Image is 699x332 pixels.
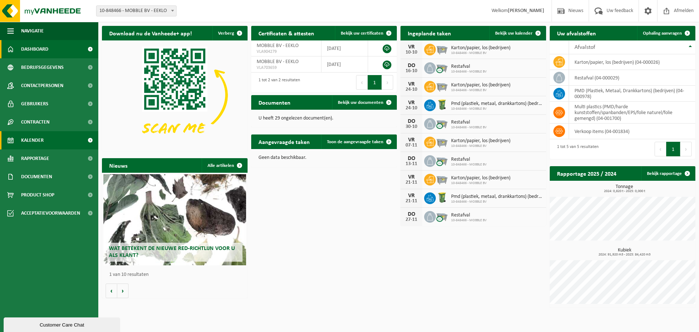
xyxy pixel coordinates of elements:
[436,210,448,222] img: WB-2500-CU
[436,80,448,92] img: WB-2500-GAL-GY-01
[21,186,54,204] span: Product Shop
[257,49,316,55] span: VLA904279
[103,174,246,265] a: Wat betekent de nieuwe RED-richtlijn voor u als klant?
[666,142,680,156] button: 1
[569,102,695,124] td: multi plastics (PMD/harde kunststoffen/spanbanden/EPS/folie naturel/folie gemengd) (04-001700)
[569,86,695,102] td: PMD (Plastiek, Metaal, Drankkartons) (bedrijven) (04-000978)
[489,26,545,40] a: Bekijk uw kalender
[451,120,487,125] span: Restafval
[212,26,247,40] button: Verberg
[404,174,419,180] div: VR
[21,95,48,113] span: Gebruikers
[96,6,176,16] span: 10-848466 - MOBBLE BV - EEKLO
[569,54,695,70] td: karton/papier, los (bedrijven) (04-000026)
[257,59,299,65] span: MOBBLE BV - EEKLO
[436,191,448,204] img: WB-0240-HPE-GN-50
[21,149,49,168] span: Rapportage
[451,125,487,130] span: 10-848466 - MOBBLE BV
[643,31,682,36] span: Ophaling aanvragen
[550,166,624,180] h2: Rapportage 2025 / 2024
[404,180,419,185] div: 21-11
[404,156,419,161] div: DO
[436,173,448,185] img: WB-2500-GAL-GY-01
[251,134,317,149] h2: Aangevraagde taken
[21,204,80,222] span: Acceptatievoorwaarden
[550,26,603,40] h2: Uw afvalstoffen
[553,190,695,193] span: 2024: 0,820 t - 2025: 0,000 t
[102,26,199,40] h2: Download nu de Vanheede+ app!
[436,61,448,74] img: WB-2500-CU
[257,65,316,71] span: VLA703659
[257,43,299,48] span: MOBBLE BV - EEKLO
[404,124,419,129] div: 30-10
[637,26,695,40] a: Ophaling aanvragen
[436,117,448,129] img: WB-2500-CU
[451,181,510,185] span: 10-848466 - MOBBLE BV
[451,144,510,148] span: 10-848466 - MOBBLE BV
[102,40,248,150] img: Download de VHEPlus App
[341,31,383,36] span: Bekijk uw certificaten
[21,168,52,186] span: Documenten
[404,211,419,217] div: DO
[321,56,368,73] td: [DATE]
[21,40,48,58] span: Dashboard
[451,194,542,200] span: Pmd (plastiek, metaal, drankkartons) (bedrijven)
[569,70,695,86] td: restafval (04-000029)
[21,22,44,40] span: Navigatie
[451,107,542,111] span: 10-848466 - MOBBLE BV
[451,218,487,223] span: 10-848466 - MOBBLE BV
[404,50,419,55] div: 10-10
[21,131,44,149] span: Kalender
[553,248,695,257] h3: Kubiek
[451,212,487,218] span: Restafval
[258,155,390,160] p: Geen data beschikbaar.
[404,69,419,74] div: 16-10
[404,100,419,106] div: VR
[641,166,695,181] a: Bekijk rapportage
[404,81,419,87] div: VR
[451,157,487,163] span: Restafval
[96,5,177,16] span: 10-848466 - MOBBLE BV - EEKLO
[404,217,419,222] div: 27-11
[356,75,368,90] button: Previous
[508,8,544,13] strong: [PERSON_NAME]
[569,124,695,139] td: verkoop items (04-001834)
[451,163,487,167] span: 10-848466 - MOBBLE BV
[436,136,448,148] img: WB-2500-GAL-GY-01
[321,40,368,56] td: [DATE]
[451,45,510,51] span: Karton/papier, los (bedrijven)
[451,82,510,88] span: Karton/papier, los (bedrijven)
[251,95,298,109] h2: Documenten
[451,138,510,144] span: Karton/papier, los (bedrijven)
[109,272,244,277] p: 1 van 10 resultaten
[327,140,383,144] span: Toon de aangevraagde taken
[451,175,510,181] span: Karton/papier, los (bedrijven)
[202,158,247,173] a: Alle artikelen
[451,88,510,93] span: 10-848466 - MOBBLE BV
[106,284,117,298] button: Vorige
[495,31,533,36] span: Bekijk uw kalender
[404,87,419,92] div: 24-10
[251,26,321,40] h2: Certificaten & attesten
[451,200,542,204] span: 10-848466 - MOBBLE BV
[335,26,396,40] a: Bekijk uw certificaten
[102,158,135,172] h2: Nieuws
[680,142,692,156] button: Next
[436,98,448,111] img: WB-0240-HPE-GN-50
[451,64,487,70] span: Restafval
[404,44,419,50] div: VR
[574,44,595,50] span: Afvalstof
[21,77,63,95] span: Contactpersonen
[332,95,396,110] a: Bekijk uw documenten
[218,31,234,36] span: Verberg
[655,142,666,156] button: Previous
[21,58,64,77] span: Bedrijfsgegevens
[255,74,300,90] div: 1 tot 2 van 2 resultaten
[451,51,510,55] span: 10-848466 - MOBBLE BV
[400,26,458,40] h2: Ingeplande taken
[321,134,396,149] a: Toon de aangevraagde taken
[404,106,419,111] div: 24-10
[436,154,448,167] img: WB-2500-CU
[404,199,419,204] div: 21-11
